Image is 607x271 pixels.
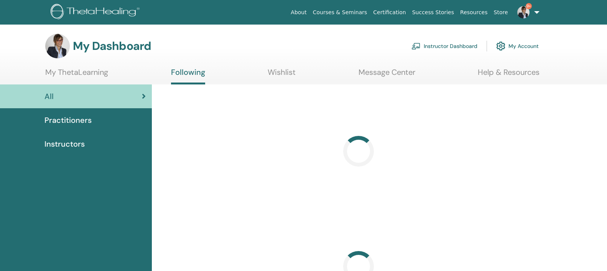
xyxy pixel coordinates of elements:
a: Help & Resources [478,68,540,83]
a: Instructor Dashboard [411,38,477,55]
img: logo.png [51,4,142,21]
span: Instructors [44,138,85,150]
a: Success Stories [409,5,457,20]
img: default.jpg [517,6,530,18]
span: Practitioners [44,114,92,126]
a: Following [171,68,205,84]
a: Certification [370,5,409,20]
img: default.jpg [45,34,70,58]
a: Courses & Seminars [310,5,370,20]
h3: My Dashboard [73,39,151,53]
img: cog.svg [496,40,505,53]
img: chalkboard-teacher.svg [411,43,421,50]
span: All [44,91,54,102]
a: Store [491,5,511,20]
span: 9+ [526,3,532,9]
a: Wishlist [268,68,296,83]
a: About [288,5,309,20]
a: Resources [457,5,491,20]
a: Message Center [359,68,415,83]
a: My Account [496,38,539,55]
a: My ThetaLearning [45,68,108,83]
